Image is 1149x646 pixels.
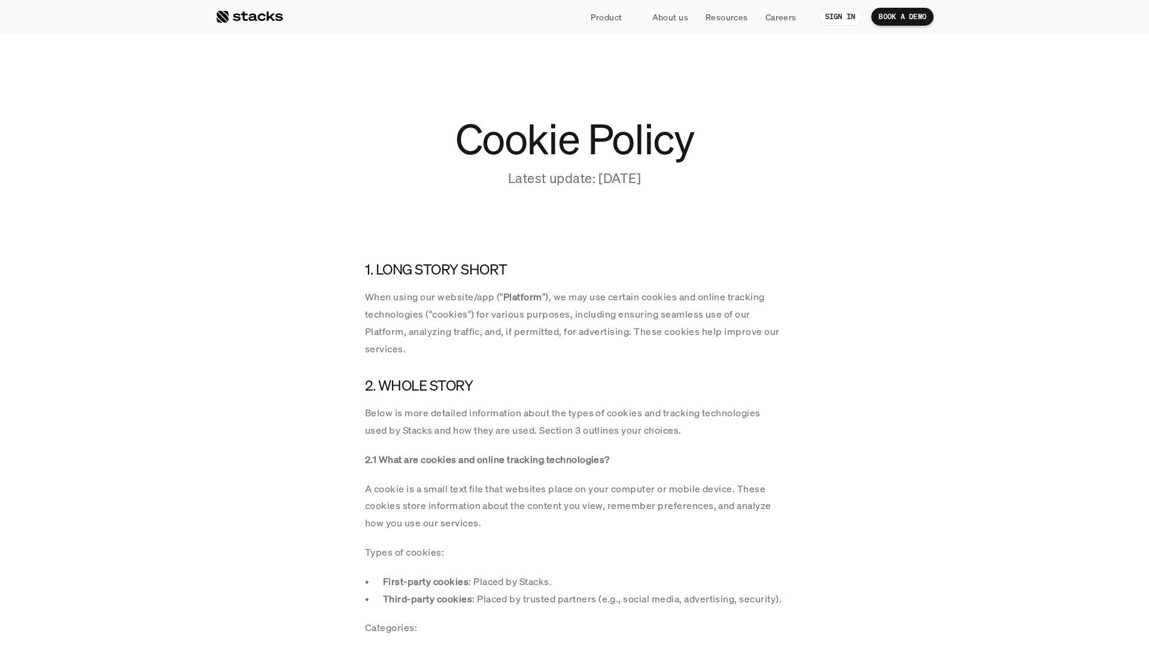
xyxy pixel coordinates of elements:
[365,480,784,532] p: A cookie is a small text file that websites place on your computer or mobile device. These cookie...
[383,592,472,605] strong: Third-party cookies
[365,404,784,439] p: Below is more detailed information about the types of cookies and tracking technologies used by S...
[645,6,695,28] a: About us
[383,590,784,608] p: : Placed by trusted partners (e.g., social media, advertising, security).
[425,169,724,188] p: Latest update: [DATE]
[818,8,863,26] a: SIGN IN
[383,575,469,588] strong: First-party cookies
[825,13,856,21] p: SIGN IN
[383,573,784,590] p: : Placed by Stacks.
[365,619,784,636] p: Categories:
[365,544,784,561] p: Types of cookies:
[503,290,542,303] strong: Platform
[365,288,784,357] p: When using our website/app (" "), we may use certain cookies and online tracking technologies ("c...
[365,260,784,280] h4: 1. LONG STORY SHORT
[652,11,688,23] p: About us
[765,11,797,23] p: Careers
[879,13,926,21] p: BOOK A DEMO
[698,6,755,28] a: Resources
[365,120,784,157] h1: Cookie Policy
[365,453,610,466] strong: 2.1 What are cookies and online tracking technologies?
[365,376,784,396] h4: 2. WHOLE STORY
[758,6,804,28] a: Careers
[871,8,934,26] a: BOOK A DEMO
[591,11,622,23] p: Product
[706,11,748,23] p: Resources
